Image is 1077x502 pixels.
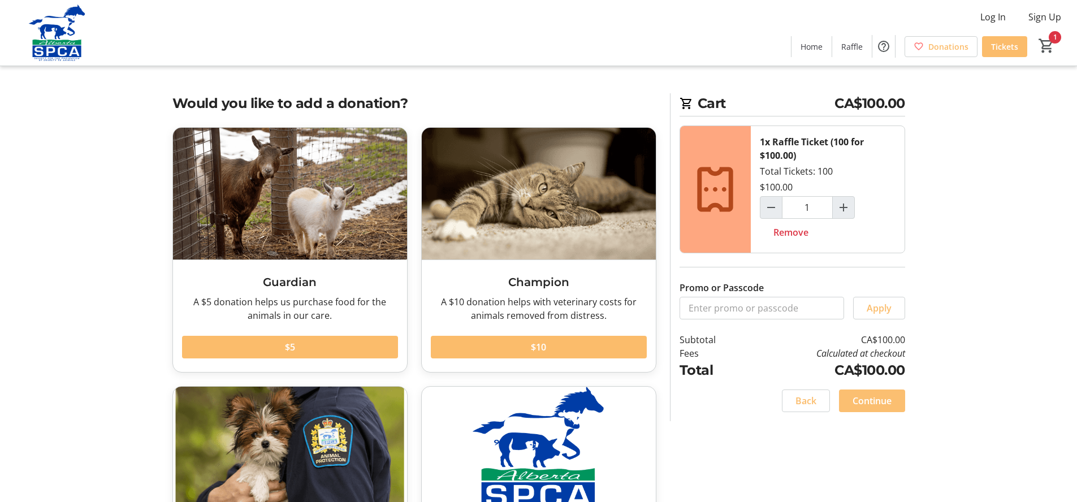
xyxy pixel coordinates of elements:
[431,274,647,291] h3: Champion
[431,336,647,358] button: $10
[680,281,764,295] label: Promo or Passcode
[795,394,816,408] span: Back
[680,360,745,380] td: Total
[172,93,656,114] h2: Would you like to add a donation?
[905,36,977,57] a: Donations
[980,10,1006,24] span: Log In
[751,126,905,253] div: Total Tickets: 100
[285,340,295,354] span: $5
[801,41,823,53] span: Home
[839,390,905,412] button: Continue
[832,36,872,57] a: Raffle
[680,333,745,347] td: Subtotal
[773,226,808,239] span: Remove
[834,93,905,114] span: CA$100.00
[431,295,647,322] div: A $10 donation helps with veterinary costs for animals removed from distress.
[182,295,398,322] div: A $5 donation helps us purchase food for the animals in our care.
[182,274,398,291] h3: Guardian
[833,197,854,218] button: Increment by one
[971,8,1015,26] button: Log In
[7,5,107,61] img: Alberta SPCA's Logo
[841,41,863,53] span: Raffle
[680,297,844,319] input: Enter promo or passcode
[760,180,793,194] div: $100.00
[853,297,905,319] button: Apply
[680,93,905,116] h2: Cart
[680,347,745,360] td: Fees
[745,333,905,347] td: CA$100.00
[173,128,407,259] img: Guardian
[1019,8,1070,26] button: Sign Up
[182,336,398,358] button: $5
[760,221,822,244] button: Remove
[991,41,1018,53] span: Tickets
[745,347,905,360] td: Calculated at checkout
[867,301,892,315] span: Apply
[853,394,892,408] span: Continue
[422,128,656,259] img: Champion
[782,196,833,219] input: Raffle Ticket (100 for $100.00) Quantity
[745,360,905,380] td: CA$100.00
[982,36,1027,57] a: Tickets
[791,36,832,57] a: Home
[1028,10,1061,24] span: Sign Up
[1036,36,1057,56] button: Cart
[760,135,896,162] div: 1x Raffle Ticket (100 for $100.00)
[872,35,895,58] button: Help
[782,390,830,412] button: Back
[760,197,782,218] button: Decrement by one
[928,41,968,53] span: Donations
[531,340,546,354] span: $10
